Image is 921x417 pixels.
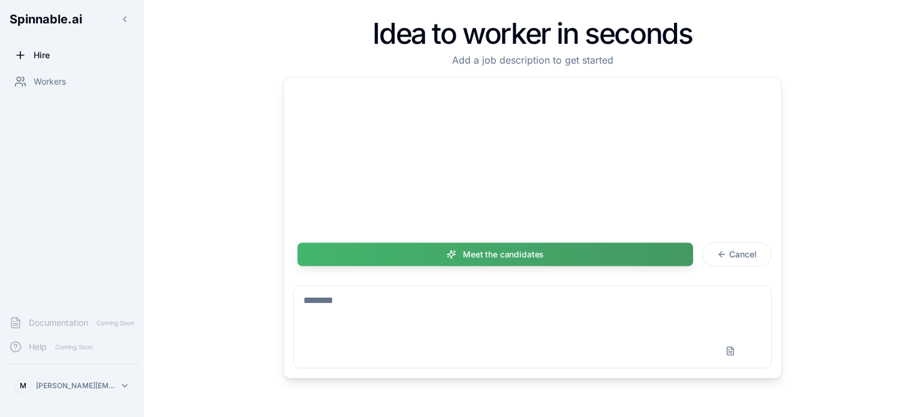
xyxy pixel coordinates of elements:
[10,374,134,398] button: M[PERSON_NAME][EMAIL_ADDRESS][DOMAIN_NAME]
[702,242,772,266] button: Cancel
[52,341,97,353] span: Coming Soon
[297,242,693,266] button: Meet the candidates
[34,49,50,61] span: Hire
[283,19,782,48] h1: Idea to worker in seconds
[729,248,757,260] span: Cancel
[68,12,82,26] span: .ai
[10,12,82,26] span: Spinnable
[36,381,115,391] p: [PERSON_NAME][EMAIL_ADDRESS][DOMAIN_NAME]
[283,53,782,67] p: Add a job description to get started
[93,317,138,329] span: Coming Soon
[20,381,26,391] span: M
[29,317,88,329] span: Documentation
[34,76,66,88] span: Workers
[29,341,47,353] span: Help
